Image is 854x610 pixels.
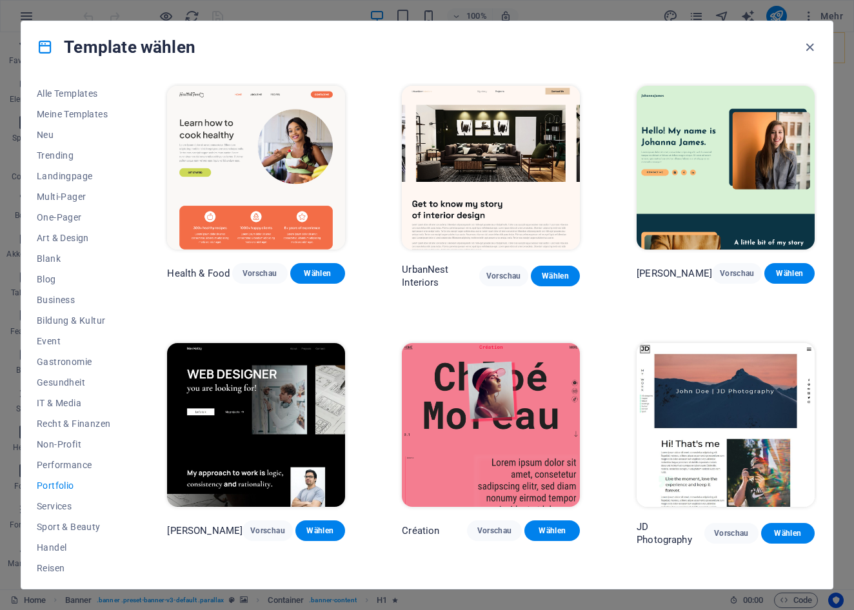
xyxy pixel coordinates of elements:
[37,124,110,145] button: Neu
[37,88,110,99] span: Alle Templates
[37,186,110,207] button: Multi-Pager
[37,542,110,553] span: Handel
[37,460,110,470] span: Performance
[306,526,335,536] span: Wählen
[722,268,752,279] span: Vorschau
[37,418,110,429] span: Recht & Finanzen
[37,274,110,284] span: Blog
[490,271,518,281] span: Vorschau
[37,310,110,331] button: Bildung & Kultur
[37,150,110,161] span: Trending
[37,207,110,228] button: One-Pager
[771,528,804,538] span: Wählen
[712,263,762,284] button: Vorschau
[167,267,230,280] p: Health & Food
[290,263,346,284] button: Wählen
[37,290,110,310] button: Business
[37,37,195,57] h4: Template wählen
[295,520,346,541] button: Wählen
[37,501,110,511] span: Services
[37,315,110,326] span: Bildung & Kultur
[37,228,110,248] button: Art & Design
[167,524,243,537] p: [PERSON_NAME]
[301,268,335,279] span: Wählen
[37,563,110,573] span: Reisen
[37,212,110,222] span: One-Pager
[637,343,815,507] img: JD Photography
[37,377,110,388] span: Gesundheit
[402,86,580,250] img: UrbanNest Interiors
[37,130,110,140] span: Neu
[37,455,110,475] button: Performance
[253,526,283,536] span: Vorschau
[37,480,110,491] span: Portfolio
[524,520,580,541] button: Wählen
[637,86,815,250] img: Johanna James
[37,253,110,264] span: Blank
[775,268,804,279] span: Wählen
[37,83,110,104] button: Alle Templates
[637,520,704,546] p: JD Photography
[37,558,110,578] button: Reisen
[764,263,815,284] button: Wählen
[37,171,110,181] span: Landingpage
[479,266,528,286] button: Vorschau
[402,263,479,289] p: UrbanNest Interiors
[37,517,110,537] button: Sport & Beauty
[37,475,110,496] button: Portfolio
[467,520,522,541] button: Vorschau
[761,523,815,544] button: Wählen
[37,372,110,393] button: Gesundheit
[37,331,110,351] button: Event
[37,269,110,290] button: Blog
[477,526,512,536] span: Vorschau
[715,528,748,538] span: Vorschau
[243,520,293,541] button: Vorschau
[243,268,277,279] span: Vorschau
[232,263,288,284] button: Vorschau
[535,526,570,536] span: Wählen
[637,267,712,280] p: [PERSON_NAME]
[37,357,110,367] span: Gastronomie
[37,336,110,346] span: Event
[37,104,110,124] button: Meine Templates
[37,145,110,166] button: Trending
[37,398,110,408] span: IT & Media
[37,248,110,269] button: Blank
[37,413,110,434] button: Recht & Finanzen
[704,523,758,544] button: Vorschau
[167,86,345,250] img: Health & Food
[37,496,110,517] button: Services
[37,192,110,202] span: Multi-Pager
[37,522,110,532] span: Sport & Beauty
[37,166,110,186] button: Landingpage
[37,434,110,455] button: Non-Profit
[37,393,110,413] button: IT & Media
[167,343,345,507] img: Max Hatzy
[37,233,110,243] span: Art & Design
[37,351,110,372] button: Gastronomie
[531,266,580,286] button: Wählen
[402,524,439,537] p: Création
[541,271,570,281] span: Wählen
[37,109,110,119] span: Meine Templates
[37,537,110,558] button: Handel
[37,439,110,449] span: Non-Profit
[37,295,110,305] span: Business
[402,343,580,507] img: Création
